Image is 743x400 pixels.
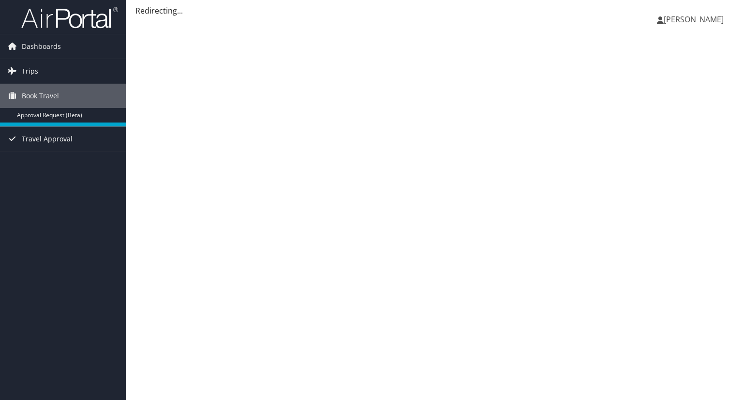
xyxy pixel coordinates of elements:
[135,5,733,16] div: Redirecting...
[657,5,733,34] a: [PERSON_NAME]
[21,6,118,29] img: airportal-logo.png
[22,84,59,108] span: Book Travel
[22,34,61,59] span: Dashboards
[22,127,73,151] span: Travel Approval
[664,14,724,25] span: [PERSON_NAME]
[22,59,38,83] span: Trips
